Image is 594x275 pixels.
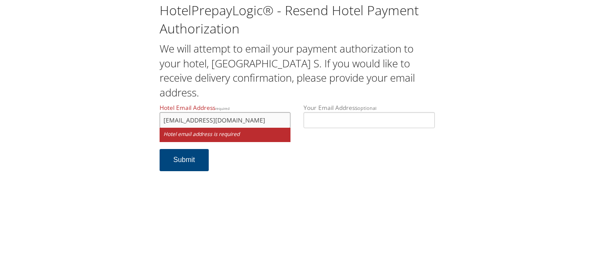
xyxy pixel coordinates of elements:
[160,41,435,99] h2: We will attempt to email your payment authorization to your hotel, [GEOGRAPHIC_DATA] S. If you wo...
[304,112,435,128] input: Your Email Addressoptional
[357,105,377,111] small: optional
[304,103,435,128] label: Your Email Address
[160,112,291,128] input: Hotel Email Addressrequired
[160,1,435,38] h1: HotelPrepayLogic® - Resend Hotel Payment Authorization
[160,103,291,128] label: Hotel Email Address
[215,106,230,111] small: required
[160,149,209,171] button: Submit
[160,128,291,142] small: Hotel email address is required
